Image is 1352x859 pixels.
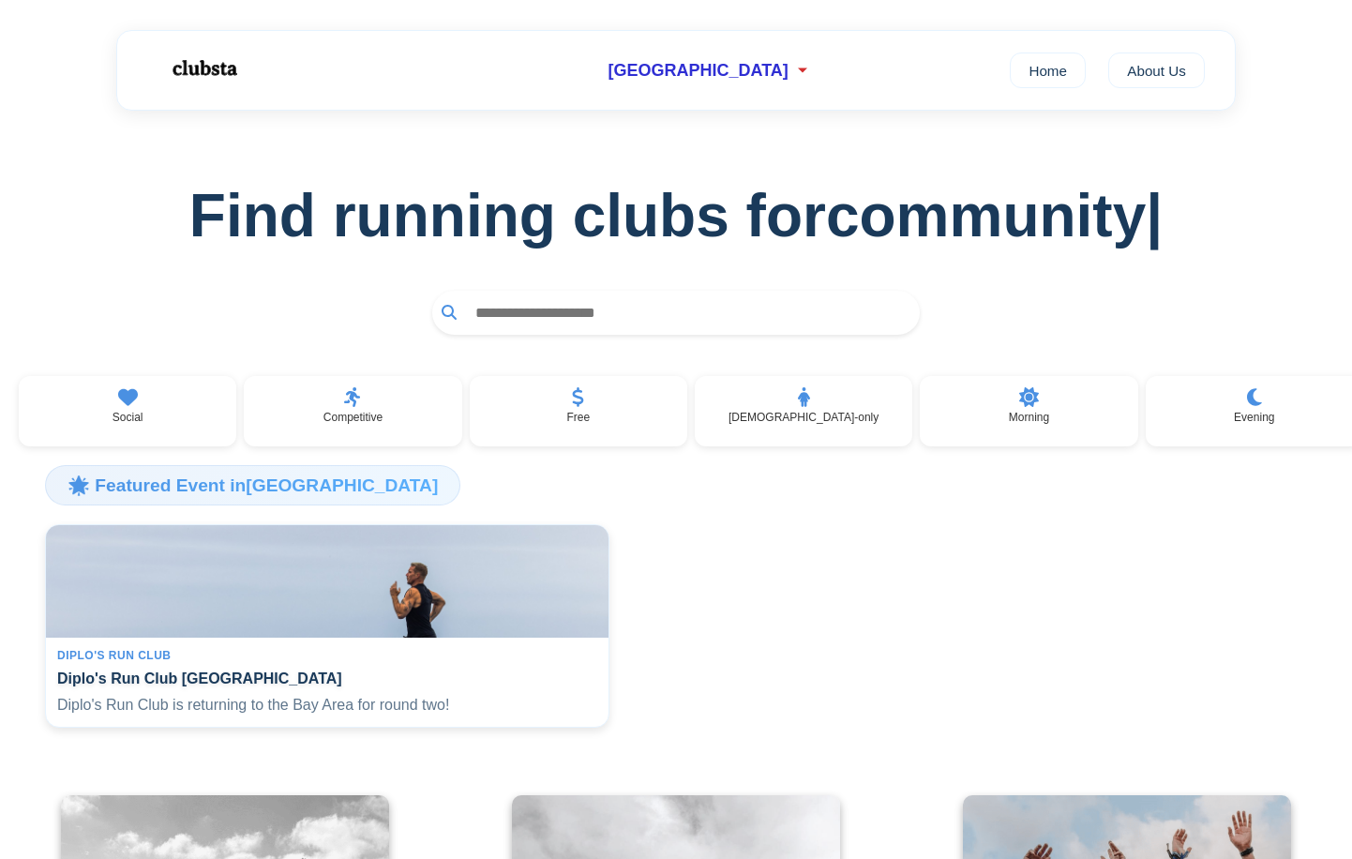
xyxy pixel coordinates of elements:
p: Diplo's Run Club is returning to the Bay Area for round two! [57,695,597,716]
p: Morning [1009,411,1049,424]
p: [DEMOGRAPHIC_DATA]-only [729,411,879,424]
p: Competitive [323,411,383,424]
div: Diplo's Run Club [57,649,597,662]
p: Evening [1234,411,1274,424]
h1: Find running clubs for [30,181,1322,250]
a: Home [1010,53,1086,88]
p: Free [566,411,590,424]
span: [GEOGRAPHIC_DATA] [608,61,788,81]
span: | [1146,182,1163,249]
img: Logo [147,45,260,92]
a: About Us [1108,53,1205,88]
h3: 🌟 Featured Event in [GEOGRAPHIC_DATA] [45,465,460,505]
img: Diplo's Run Club San Francisco [46,525,608,638]
p: Social [113,411,143,424]
h4: Diplo's Run Club [GEOGRAPHIC_DATA] [57,670,597,687]
span: community [826,181,1163,250]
